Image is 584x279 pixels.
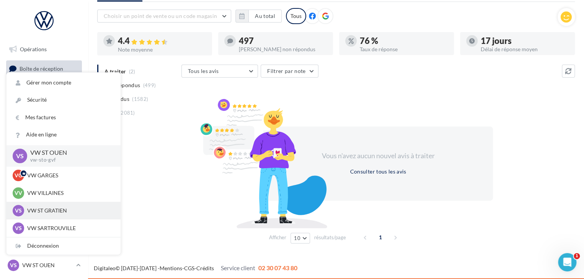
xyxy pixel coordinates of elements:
span: Boîte de réception [20,65,63,71]
p: VW GARGES [27,172,111,179]
img: tab_domain_overview_orange.svg [31,44,37,50]
button: Au total [248,10,282,23]
span: 02 30 07 43 80 [258,264,297,271]
span: VV [15,189,22,197]
a: Crédits [196,265,214,271]
span: Afficher [269,234,286,241]
p: VW ST OUEN [22,261,73,269]
button: Tous les avis [181,65,258,78]
div: [PERSON_NAME] non répondus [239,47,327,52]
span: (1582) [132,96,148,102]
span: 1 [374,231,387,243]
span: Service client [221,264,255,271]
div: Délai de réponse moyen [481,47,569,52]
button: Au total [235,10,282,23]
a: Mentions [160,265,182,271]
div: 76 % [360,37,448,45]
button: 10 [290,233,310,243]
p: VW ST OUEN [30,148,108,157]
a: VS VW ST OUEN [6,258,82,273]
div: Déconnexion [7,237,121,255]
p: VW VILLAINES [27,189,111,197]
span: © [DATE]-[DATE] - - - [94,265,297,271]
span: Opérations [20,46,47,52]
div: Taux de réponse [360,47,448,52]
span: VS [16,151,24,160]
p: vw-sto-gvf [30,157,108,164]
span: (499) [143,82,156,88]
a: Médiathèque [5,137,83,153]
img: website_grey.svg [12,20,18,26]
a: Opérations [5,41,83,57]
p: VW ST GRATIEN [27,207,111,214]
a: Sécurité [7,91,121,109]
button: Filtrer par note [261,65,318,78]
div: Domaine: [DOMAIN_NAME] [20,20,86,26]
a: Mes factures [7,109,121,126]
a: Contacts [5,118,83,134]
a: Visibilité en ligne [5,80,83,96]
p: VW SARTROUVILLE [27,224,111,232]
span: VS [10,261,17,269]
a: Calendrier [5,156,83,172]
a: Gérer mon compte [7,74,121,91]
span: VG [15,172,22,179]
button: Choisir un point de vente ou un code magasin [97,10,231,23]
span: 10 [294,235,300,241]
a: Digitaleo [94,265,116,271]
span: VS [15,224,22,232]
a: Campagnes [5,99,83,115]
div: v 4.0.25 [21,12,38,18]
span: Tous les avis [188,68,219,74]
div: 17 jours [481,37,569,45]
a: Campagnes DataOnDemand [5,200,83,223]
span: Non répondus [104,81,140,89]
a: Boîte de réception [5,60,83,77]
span: résultats/page [314,234,346,241]
div: 497 [239,37,327,45]
img: logo_orange.svg [12,12,18,18]
div: Mots-clés [95,45,117,50]
div: Domaine [39,45,59,50]
div: Note moyenne [118,47,206,52]
div: Tous [286,8,306,24]
iframe: Intercom live chat [558,253,576,271]
img: tab_keywords_by_traffic_grey.svg [87,44,93,50]
button: Consulter tous les avis [347,167,409,176]
span: VS [15,207,22,214]
a: PLV et print personnalisable [5,175,83,198]
span: 1 [574,253,580,259]
a: Aide en ligne [7,126,121,143]
span: Choisir un point de vente ou un code magasin [104,13,217,19]
span: (2081) [119,110,135,116]
div: 4.4 [118,37,206,45]
div: Vous n'avez aucun nouvel avis à traiter [312,151,444,161]
a: CGS [184,265,194,271]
